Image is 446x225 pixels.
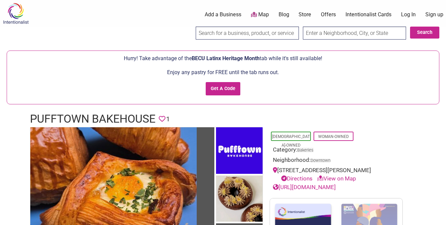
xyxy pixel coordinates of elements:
[206,82,241,96] input: Get A Code
[251,11,269,19] a: Map
[279,11,289,18] a: Blog
[166,114,170,124] span: 1
[10,68,436,77] p: Enjoy any pastry for FREE until the tab runs out.
[192,55,260,61] span: BECU Latinx Heritage Month
[321,11,336,18] a: Offers
[311,159,331,163] span: Downtown
[30,111,155,127] h1: Pufftown Bakehouse
[272,134,310,148] a: [DEMOGRAPHIC_DATA]-Owned
[297,148,314,153] a: Bakeries
[273,146,399,156] div: Category:
[273,166,399,183] div: [STREET_ADDRESS][PERSON_NAME]
[318,134,349,139] a: Woman-Owned
[10,54,436,63] p: Hurry! Take advantage of the tab while it's still available!
[410,27,439,39] button: Search
[196,27,299,40] input: Search for a business, product, or service
[425,11,443,18] a: Sign up
[299,11,311,18] a: Store
[317,175,356,182] a: View on Map
[273,156,399,166] div: Neighborhood:
[281,175,313,182] a: Directions
[345,11,391,18] a: Intentionalist Cards
[303,27,406,40] input: Enter a Neighborhood, City, or State
[216,175,263,224] img: Pufftown Bakehouse - Sweet Croissants
[159,114,165,124] span: You must be logged in to save favorites.
[216,127,263,175] img: Pufftown Bakehouse - Logo
[273,184,336,190] a: [URL][DOMAIN_NAME]
[205,11,241,18] a: Add a Business
[401,11,416,18] a: Log In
